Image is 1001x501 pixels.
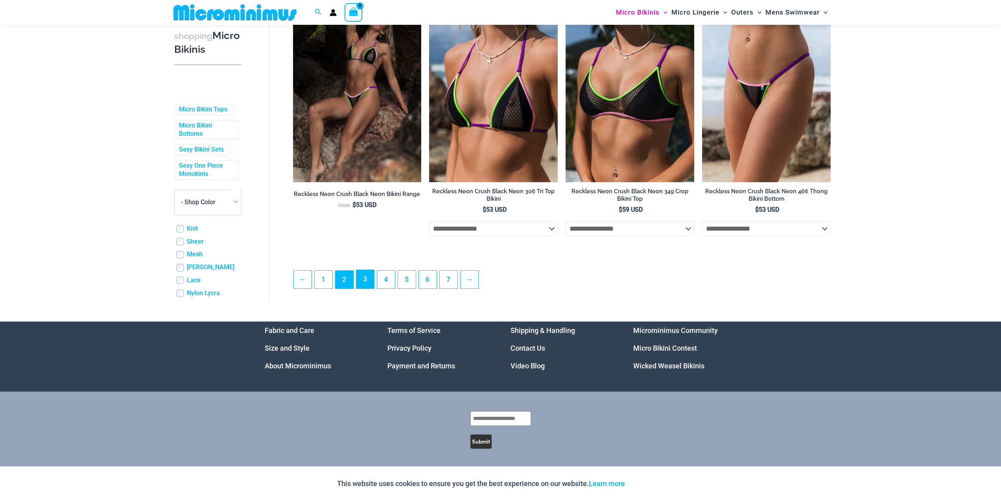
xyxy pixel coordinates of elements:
[315,7,322,17] a: Search icon link
[755,206,759,213] span: $
[179,105,227,114] a: Micro Bikini Tops
[174,29,241,56] h3: Micro Bikinis
[429,188,558,205] a: Reckless Neon Crush Black Neon 306 Tri Top Bikini
[511,362,545,370] a: Video Blog
[511,322,614,375] aside: Footer Widget 3
[633,344,697,352] a: Micro Bikini Contest
[633,322,737,375] nav: Menu
[294,271,312,288] a: ←
[483,206,486,213] span: $
[187,276,201,285] a: Lace
[719,2,727,22] span: Menu Toggle
[187,225,198,233] a: Knit
[170,4,300,21] img: MM SHOP LOGO FLAT
[387,322,491,375] nav: Menu
[337,478,625,490] p: This website uses cookies to ensure you get the best experience on our website.
[179,162,232,178] a: Sexy One Piece Monokinis
[483,206,507,213] bdi: 53 USD
[669,2,729,22] a: Micro LingerieMenu ToggleMenu Toggle
[419,271,437,288] a: Page 6
[187,250,203,259] a: Mesh
[511,344,545,352] a: Contact Us
[429,188,558,202] h2: Reckless Neon Crush Black Neon 306 Tri Top Bikini
[614,2,669,22] a: Micro BikinisMenu ToggleMenu Toggle
[293,190,422,201] a: Reckless Neon Crush Black Neon Bikini Range
[702,188,831,205] a: Reckless Neon Crush Black Neon 466 Thong Bikini Bottom
[619,206,622,213] span: $
[566,188,694,202] h2: Reckless Neon Crush Black Neon 349 Crop Bikini Top
[187,238,204,246] a: Sheer
[174,31,212,41] span: shopping
[671,2,719,22] span: Micro Lingerie
[187,289,220,298] a: Nylon Lycra
[338,203,350,208] span: From:
[820,2,828,22] span: Menu Toggle
[566,188,694,205] a: Reckless Neon Crush Black Neon 349 Crop Bikini Top
[175,190,241,215] span: - Shop Color
[511,322,614,375] nav: Menu
[345,3,363,21] a: View Shopping Cart, empty
[387,362,455,370] a: Payment and Returns
[619,206,643,213] bdi: 59 USD
[187,263,234,272] a: [PERSON_NAME]
[352,201,376,209] bdi: 53 USD
[633,362,704,370] a: Wicked Weasel Bikinis
[633,322,737,375] aside: Footer Widget 4
[731,2,754,22] span: Outers
[293,190,422,198] h2: Reckless Neon Crush Black Neon Bikini Range
[511,326,575,335] a: Shipping & Handling
[330,9,337,16] a: Account icon link
[265,344,310,352] a: Size and Style
[293,270,831,293] nav: Product Pagination
[765,2,820,22] span: Mens Swimwear
[181,198,216,206] span: - Shop Color
[174,189,241,215] span: - Shop Color
[589,479,625,488] a: Learn more
[440,271,457,288] a: Page 7
[613,1,831,24] nav: Site Navigation
[179,146,224,154] a: Sexy Bikini Sets
[660,2,667,22] span: Menu Toggle
[265,322,368,375] nav: Menu
[616,2,660,22] span: Micro Bikinis
[398,271,416,288] a: Page 5
[470,434,492,449] button: Submit
[179,122,232,138] a: Micro Bikini Bottoms
[631,474,664,493] button: Accept
[755,206,779,213] bdi: 53 USD
[265,322,368,375] aside: Footer Widget 1
[461,271,478,288] a: →
[352,201,356,209] span: $
[265,326,314,335] a: Fabric and Care
[377,271,395,288] a: Page 4
[763,2,830,22] a: Mens SwimwearMenu ToggleMenu Toggle
[336,271,353,288] span: Page 2
[356,270,374,288] a: Page 3
[265,362,331,370] a: About Microminimus
[729,2,763,22] a: OutersMenu ToggleMenu Toggle
[387,326,441,335] a: Terms of Service
[387,322,491,375] aside: Footer Widget 2
[633,326,718,335] a: Microminimus Community
[387,344,431,352] a: Privacy Policy
[702,188,831,202] h2: Reckless Neon Crush Black Neon 466 Thong Bikini Bottom
[315,271,332,288] a: Page 1
[754,2,761,22] span: Menu Toggle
